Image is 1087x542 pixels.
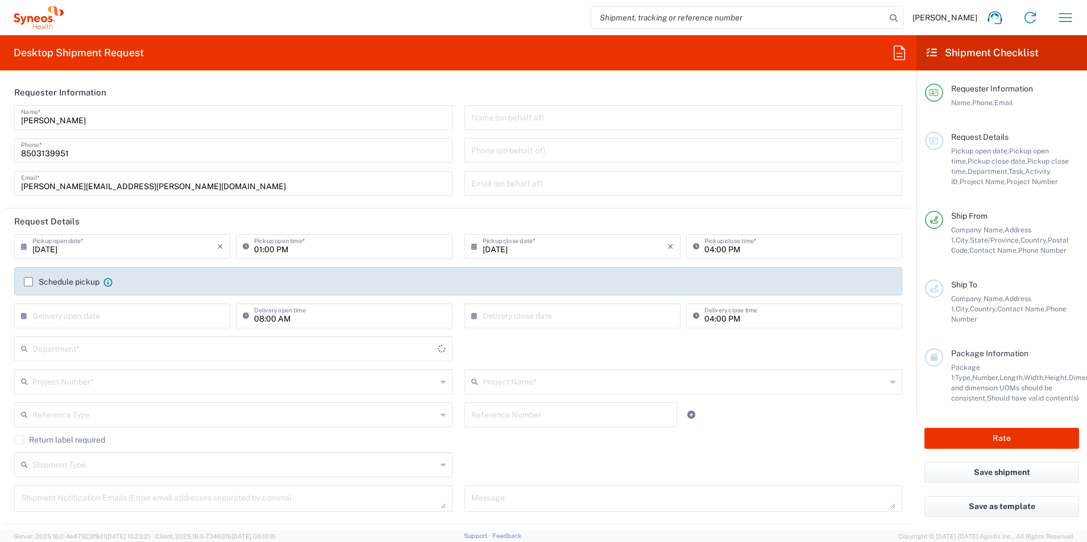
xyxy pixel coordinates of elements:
[972,98,994,107] span: Phone,
[968,157,1027,165] span: Pickup close date,
[1006,177,1058,186] span: Project Number
[951,226,1005,234] span: Company Name,
[968,167,1009,176] span: Department,
[1024,373,1045,382] span: Width,
[970,236,1020,244] span: State/Province,
[987,394,1079,402] span: Should have valid content(s)
[924,428,1079,449] button: Rate
[217,237,223,256] i: ×
[106,533,150,540] span: [DATE] 10:23:21
[1009,167,1025,176] span: Task,
[912,12,977,23] span: [PERSON_NAME]
[951,294,1005,303] span: Company Name,
[924,462,1079,483] button: Save shipment
[1045,373,1069,382] span: Height,
[955,373,972,382] span: Type,
[951,363,980,382] span: Package 1:
[924,496,1079,517] button: Save as template
[951,211,988,220] span: Ship From
[492,532,521,539] a: Feedback
[951,147,1009,155] span: Pickup open date,
[970,305,997,313] span: Country,
[14,533,150,540] span: Server: 2025.18.0-4e47823f9d1
[898,531,1073,541] span: Copyright © [DATE]-[DATE] Agistix Inc., All Rights Reserved
[999,373,1024,382] span: Length,
[997,305,1046,313] span: Contact Name,
[591,7,886,28] input: Shipment, tracking or reference number
[231,533,276,540] span: [DATE] 08:10:16
[956,236,970,244] span: City,
[951,349,1028,358] span: Package Information
[14,216,80,227] h2: Request Details
[951,84,1033,93] span: Requester Information
[14,435,105,444] label: Return label required
[956,305,970,313] span: City,
[155,533,276,540] span: Client: 2025.18.0-7346316
[994,98,1013,107] span: Email
[969,246,1018,255] span: Contact Name,
[667,237,674,256] i: ×
[960,177,1006,186] span: Project Name,
[972,373,999,382] span: Number,
[951,132,1009,141] span: Request Details
[464,532,492,539] a: Support
[683,407,699,423] a: Add Reference
[14,87,106,98] h2: Requester Information
[951,280,977,289] span: Ship To
[1018,246,1067,255] span: Phone Number
[927,46,1039,60] h2: Shipment Checklist
[24,277,99,286] label: Schedule pickup
[1020,236,1048,244] span: Country,
[14,46,144,60] h2: Desktop Shipment Request
[951,98,972,107] span: Name,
